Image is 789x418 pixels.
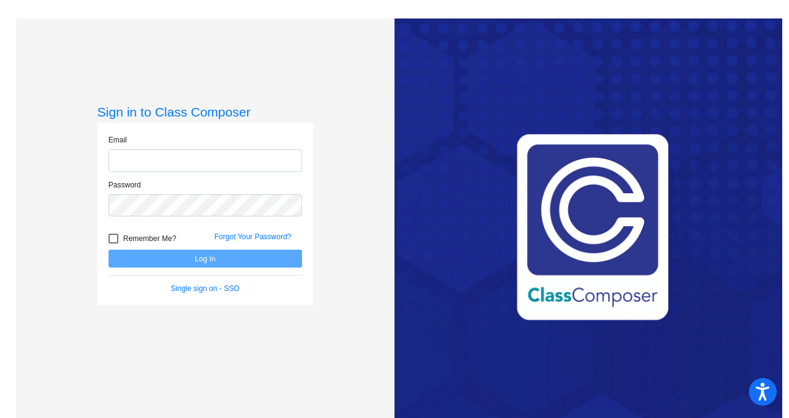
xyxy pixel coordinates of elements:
label: Password [108,179,141,191]
button: Log In [108,250,302,268]
span: Remember Me? [123,231,176,246]
a: Single sign on - SSO [171,284,239,293]
h3: Sign in to Class Composer [97,104,313,120]
label: Email [108,134,127,145]
a: Forgot Your Password? [215,232,292,241]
